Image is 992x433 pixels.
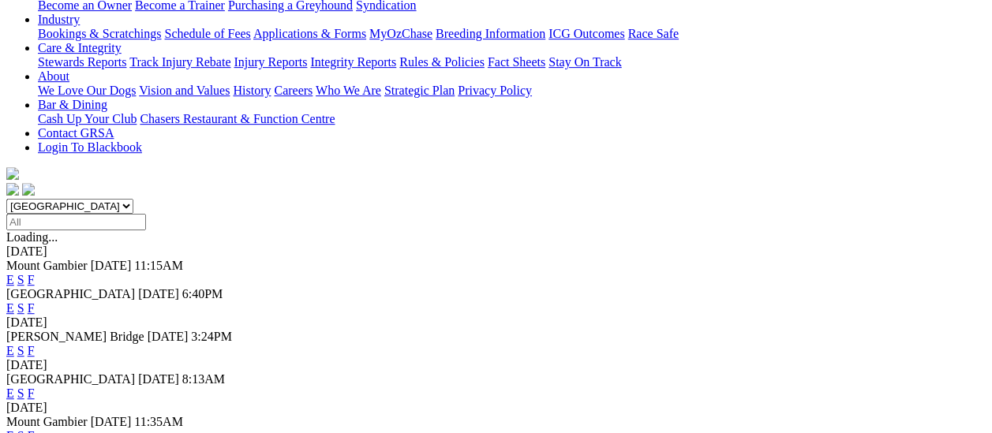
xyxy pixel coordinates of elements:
[17,386,24,400] a: S
[6,358,986,372] div: [DATE]
[253,27,366,40] a: Applications & Forms
[316,84,381,97] a: Who We Are
[436,27,545,40] a: Breeding Information
[6,167,19,180] img: logo-grsa-white.png
[38,112,986,126] div: Bar & Dining
[548,27,624,40] a: ICG Outcomes
[458,84,532,97] a: Privacy Policy
[627,27,678,40] a: Race Safe
[138,287,179,300] span: [DATE]
[233,84,271,97] a: History
[38,55,126,69] a: Stewards Reports
[91,259,132,272] span: [DATE]
[6,183,19,196] img: facebook.svg
[139,84,230,97] a: Vision and Values
[6,287,135,300] span: [GEOGRAPHIC_DATA]
[134,259,183,272] span: 11:15AM
[548,55,621,69] a: Stay On Track
[6,214,146,230] input: Select date
[182,372,225,386] span: 8:13AM
[191,330,232,343] span: 3:24PM
[38,84,136,97] a: We Love Our Dogs
[38,27,161,40] a: Bookings & Scratchings
[38,84,986,98] div: About
[38,126,114,140] a: Contact GRSA
[28,344,35,357] a: F
[182,287,223,300] span: 6:40PM
[6,315,986,330] div: [DATE]
[140,112,335,125] a: Chasers Restaurant & Function Centre
[6,244,986,259] div: [DATE]
[369,27,432,40] a: MyOzChase
[274,84,313,97] a: Careers
[148,330,189,343] span: [DATE]
[6,259,88,272] span: Mount Gambier
[384,84,455,97] a: Strategic Plan
[28,386,35,400] a: F
[28,301,35,315] a: F
[38,27,986,41] div: Industry
[129,55,230,69] a: Track Injury Rebate
[488,55,545,69] a: Fact Sheets
[234,55,307,69] a: Injury Reports
[134,415,183,428] span: 11:35AM
[6,344,14,357] a: E
[138,372,179,386] span: [DATE]
[91,415,132,428] span: [DATE]
[164,27,250,40] a: Schedule of Fees
[38,69,69,83] a: About
[22,183,35,196] img: twitter.svg
[6,401,986,415] div: [DATE]
[38,41,122,54] a: Care & Integrity
[17,344,24,357] a: S
[399,55,485,69] a: Rules & Policies
[38,98,107,111] a: Bar & Dining
[310,55,396,69] a: Integrity Reports
[28,273,35,286] a: F
[38,13,80,26] a: Industry
[17,273,24,286] a: S
[17,301,24,315] a: S
[38,112,137,125] a: Cash Up Your Club
[6,301,14,315] a: E
[6,230,58,244] span: Loading...
[6,330,144,343] span: [PERSON_NAME] Bridge
[6,273,14,286] a: E
[6,386,14,400] a: E
[38,140,142,154] a: Login To Blackbook
[6,415,88,428] span: Mount Gambier
[6,372,135,386] span: [GEOGRAPHIC_DATA]
[38,55,986,69] div: Care & Integrity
